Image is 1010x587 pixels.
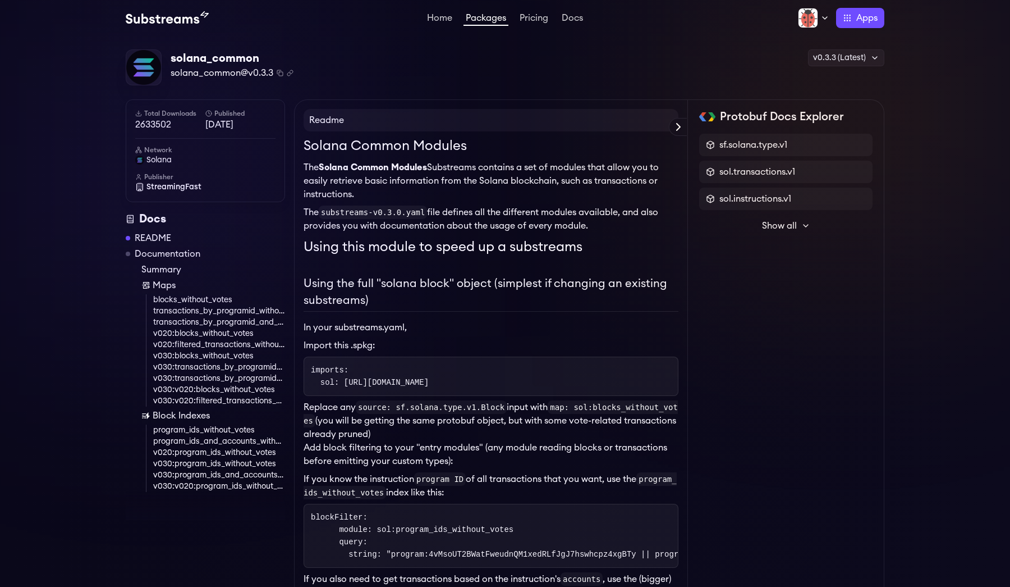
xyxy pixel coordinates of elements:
code: program ID [414,472,466,486]
code: blockFilter: module: sol:program_ids_without_votes query: string: "program:4vMsoUT2BWatFweudnQM1x... [311,513,905,559]
span: 2633502 [135,118,205,131]
h6: Published [205,109,276,118]
li: Import this .spkg: [304,339,678,352]
p: The file defines all the different modules available, and also provides you with documentation ab... [304,206,678,233]
a: v030:v020:program_ids_without_votes [153,481,285,492]
a: Pricing [517,13,550,25]
img: Protobuf [699,112,715,121]
span: StreamingFast [146,181,201,193]
img: Profile [798,8,818,28]
img: Substream's logo [126,11,209,25]
code: accounts [561,572,603,586]
a: v030:v020:blocks_without_votes [153,384,285,395]
button: Show all [699,215,873,237]
p: If you know the instruction of all transactions that you want, use the index like this: [304,472,678,499]
code: imports: sol: [URL][DOMAIN_NAME] [311,366,429,387]
span: sf.solana.type.v1 [719,138,787,152]
a: Home [425,13,454,25]
code: program_ids_without_votes [304,472,677,499]
a: v030:transactions_by_programid_and_account_without_votes [153,373,285,384]
a: README [135,231,171,245]
a: v020:filtered_transactions_without_votes [153,339,285,351]
a: v030:blocks_without_votes [153,351,285,362]
a: blocks_without_votes [153,294,285,306]
span: sol.transactions.v1 [719,165,795,179]
a: v020:blocks_without_votes [153,328,285,339]
a: StreamingFast [135,181,276,193]
button: Copy .spkg link to clipboard [287,70,293,76]
a: Packages [463,13,508,26]
img: Package Logo [126,50,161,85]
p: Add block filtering to your "entry modules" (any module reading blocks or transactions before emi... [304,441,678,468]
img: solana [135,156,144,165]
div: solana_common [171,51,293,66]
h6: Publisher [135,172,276,181]
h2: Protobuf Docs Explorer [720,109,844,125]
a: v030:v020:filtered_transactions_without_votes [153,395,285,407]
h4: Readme [304,109,678,131]
strong: Solana Common Modules [319,163,427,172]
span: Apps [856,11,878,25]
p: Replace any input with (you will be getting the same protobuf object, but with some vote-related ... [304,401,678,441]
h1: Solana Common Modules [304,136,678,156]
a: v030:transactions_by_programid_without_votes [153,362,285,373]
a: v020:program_ids_without_votes [153,447,285,458]
code: map: sol:blocks_without_votes [304,401,678,427]
a: Block Indexes [141,409,285,422]
h6: Network [135,145,276,154]
a: v030:program_ids_and_accounts_without_votes [153,470,285,481]
span: solana_common@v0.3.3 [171,66,273,80]
span: [DATE] [205,118,276,131]
button: Copy package name and version [277,70,283,76]
h1: Using this module to speed up a substreams [304,237,678,257]
a: Summary [141,263,285,276]
a: Docs [559,13,585,25]
a: program_ids_without_votes [153,425,285,436]
span: sol.instructions.v1 [719,192,791,206]
a: transactions_by_programid_without_votes [153,306,285,317]
span: Show all [762,219,797,233]
code: substreams-v0.3.0.yaml [319,206,427,219]
p: In your substreams.yaml, [304,321,678,334]
h6: Total Downloads [135,109,205,118]
a: solana [135,154,276,166]
a: Documentation [135,247,200,261]
h2: Using the full "solana block" object (simplest if changing an existing substreams) [304,275,678,312]
span: solana [146,154,172,166]
img: Map icon [141,281,150,290]
p: The Substreams contains a set of modules that allow you to easily retrieve basic information from... [304,161,678,201]
img: Block Index icon [141,411,150,420]
a: Maps [141,279,285,292]
code: source: sf.solana.type.v1.Block [356,401,507,414]
a: program_ids_and_accounts_without_votes [153,436,285,447]
a: v030:program_ids_without_votes [153,458,285,470]
a: transactions_by_programid_and_account_without_votes [153,317,285,328]
div: Docs [126,211,285,227]
div: v0.3.3 (Latest) [808,49,884,66]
